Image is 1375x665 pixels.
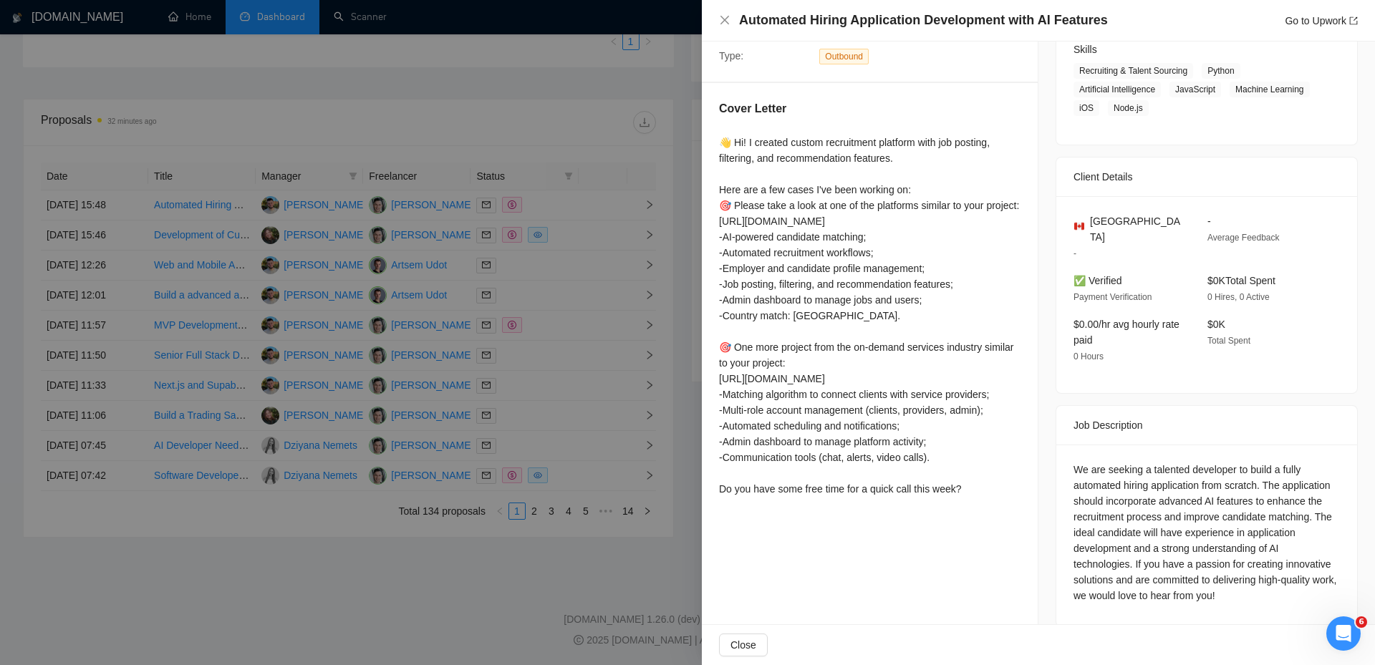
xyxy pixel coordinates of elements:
[719,634,768,656] button: Close
[730,637,756,653] span: Close
[1202,63,1240,79] span: Python
[739,11,1108,29] h4: Automated Hiring Application Development with AI Features
[1074,44,1097,55] span: Skills
[1207,275,1275,286] span: $0K Total Spent
[1207,233,1280,243] span: Average Feedback
[1074,248,1076,258] span: -
[1074,100,1099,116] span: iOS
[1074,275,1122,286] span: ✅ Verified
[1207,336,1250,346] span: Total Spent
[1074,221,1084,231] img: 🇨🇦
[719,135,1021,497] div: 👋 Hi! I created custom recruitment platform with job posting, filtering, and recommendation featu...
[1074,63,1193,79] span: Recruiting & Talent Sourcing
[719,100,786,117] h5: Cover Letter
[1169,82,1221,97] span: JavaScript
[1090,213,1185,245] span: [GEOGRAPHIC_DATA]
[1074,406,1340,445] div: Job Description
[719,14,730,26] span: close
[1074,462,1340,603] div: We are seeking a talented developer to build a fully automated hiring application from scratch. T...
[1207,319,1225,330] span: $0K
[1356,616,1367,628] span: 6
[1326,616,1361,651] iframe: Intercom live chat
[1074,292,1152,302] span: Payment Verification
[1207,292,1270,302] span: 0 Hires, 0 Active
[1230,82,1309,97] span: Machine Learning
[819,49,869,64] span: Outbound
[1207,215,1211,227] span: -
[1349,16,1358,25] span: export
[719,14,730,26] button: Close
[1108,100,1149,116] span: Node.js
[1285,15,1358,26] a: Go to Upworkexport
[1074,351,1104,361] span: 0 Hours
[1074,82,1161,97] span: Artificial Intelligence
[1074,157,1340,196] div: Client Details
[1074,319,1179,346] span: $0.00/hr avg hourly rate paid
[719,50,743,62] span: Type:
